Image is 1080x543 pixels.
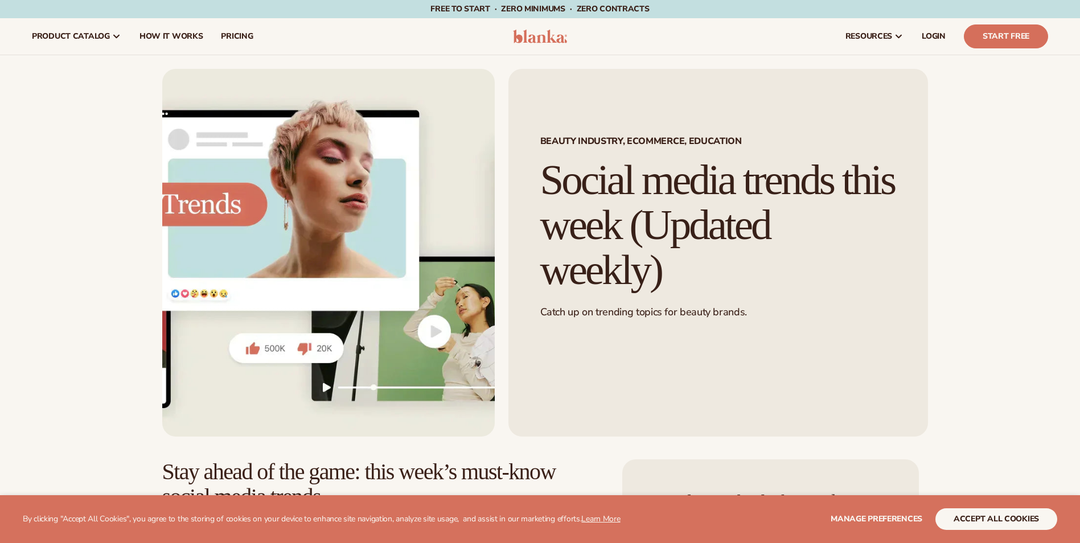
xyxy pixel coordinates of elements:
h2: Stay ahead of the game: this week’s must-know social media trends [162,459,600,509]
a: Learn More [581,513,620,524]
span: Free to start · ZERO minimums · ZERO contracts [430,3,649,14]
button: Manage preferences [831,508,922,530]
span: pricing [221,32,253,41]
span: LOGIN [922,32,946,41]
span: Beauty Industry, Ecommerce, Education [540,137,896,146]
a: How It Works [130,18,212,55]
img: logo [513,30,567,43]
span: resources [845,32,892,41]
a: LOGIN [913,18,955,55]
span: How It Works [139,32,203,41]
a: product catalog [23,18,130,55]
p: By clicking "Accept All Cookies", you agree to the storing of cookies on your device to enhance s... [23,515,621,524]
a: Start Free [964,24,1048,48]
span: Catch up on trending topics for beauty brands. [540,305,747,319]
span: product catalog [32,32,110,41]
h1: Social media trends this week (Updated weekly) [540,158,896,292]
img: Social media trends this week (Updated weekly) [162,69,495,437]
a: resources [836,18,913,55]
span: Manage preferences [831,513,922,524]
h4: Level up with Blanka Academy [654,491,887,511]
button: accept all cookies [935,508,1057,530]
a: pricing [212,18,262,55]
